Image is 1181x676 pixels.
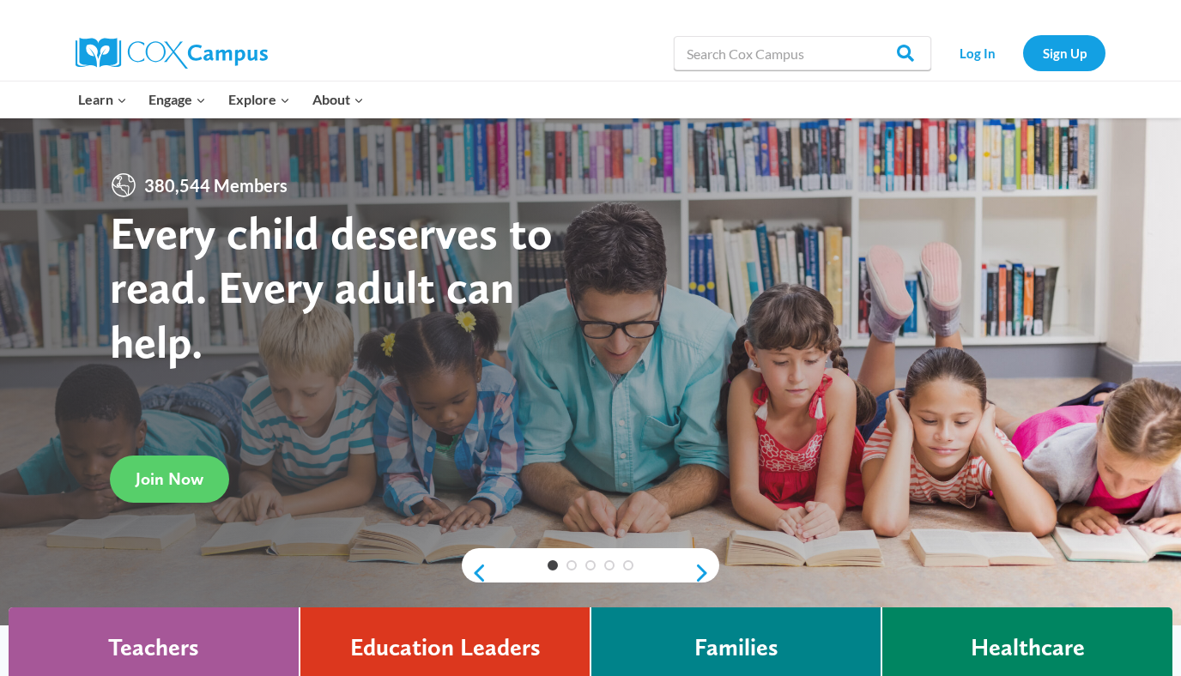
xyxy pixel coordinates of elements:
a: 1 [548,560,558,570]
a: Join Now [110,456,229,503]
a: Sign Up [1023,35,1105,70]
a: 2 [566,560,577,570]
span: Explore [228,88,290,111]
a: previous [462,563,488,583]
span: About [312,88,364,111]
span: Join Now [136,468,203,489]
div: content slider buttons [462,556,719,590]
a: Log In [940,35,1014,70]
h4: Teachers [108,633,199,662]
h4: Healthcare [971,633,1085,662]
span: 380,544 Members [137,172,294,199]
a: 4 [604,560,615,570]
a: 5 [623,560,633,570]
nav: Primary Navigation [67,81,374,118]
h4: Education Leaders [350,633,541,662]
h4: Families [694,633,778,662]
img: Cox Campus [76,38,268,69]
strong: Every child deserves to read. Every adult can help. [110,205,553,369]
input: Search Cox Campus [674,36,931,70]
a: next [693,563,719,583]
span: Learn [78,88,127,111]
a: 3 [585,560,596,570]
nav: Secondary Navigation [940,35,1105,70]
span: Engage [148,88,206,111]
